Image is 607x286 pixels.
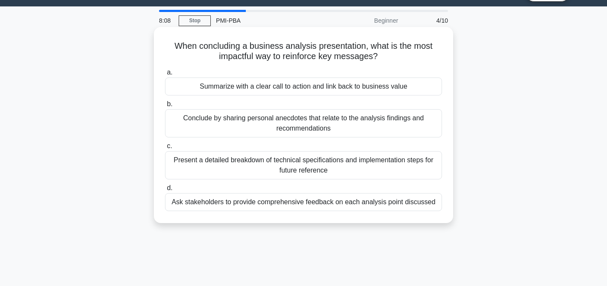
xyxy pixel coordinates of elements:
[167,100,172,107] span: b.
[211,12,328,29] div: PMI-PBA
[165,151,442,179] div: Present a detailed breakdown of technical specifications and implementation steps for future refe...
[328,12,403,29] div: Beginner
[167,184,172,191] span: d.
[179,15,211,26] a: Stop
[167,69,172,76] span: a.
[154,12,179,29] div: 8:08
[403,12,453,29] div: 4/10
[164,41,443,62] h5: When concluding a business analysis presentation, what is the most impactful way to reinforce key...
[167,142,172,149] span: c.
[165,77,442,95] div: Summarize with a clear call to action and link back to business value
[165,193,442,211] div: Ask stakeholders to provide comprehensive feedback on each analysis point discussed
[165,109,442,137] div: Conclude by sharing personal anecdotes that relate to the analysis findings and recommendations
